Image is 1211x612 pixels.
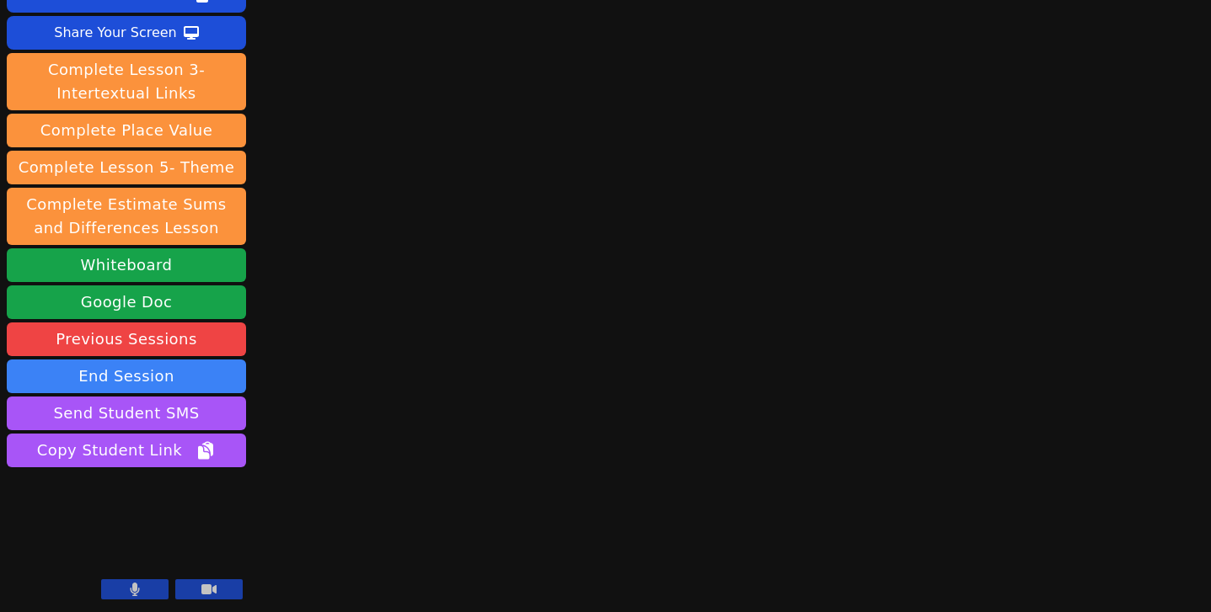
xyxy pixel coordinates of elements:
[7,322,246,356] a: Previous Sessions
[7,434,246,467] button: Copy Student Link
[7,114,246,147] button: Complete Place Value
[7,285,246,319] a: Google Doc
[54,19,177,46] div: Share Your Screen
[7,53,246,110] button: Complete Lesson 3- Intertextual Links
[7,396,246,430] button: Send Student SMS
[7,151,246,184] button: Complete Lesson 5- Theme
[7,16,246,50] button: Share Your Screen
[37,439,216,462] span: Copy Student Link
[7,248,246,282] button: Whiteboard
[7,188,246,245] button: Complete Estimate Sums and Differences Lesson
[7,359,246,393] button: End Session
